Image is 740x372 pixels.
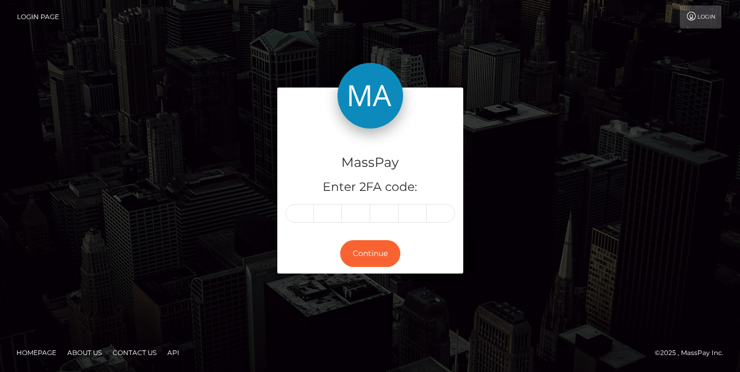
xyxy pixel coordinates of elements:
a: Contact Us [108,344,161,361]
a: Login Page [17,5,59,28]
a: About Us [63,344,106,361]
button: Continue [340,240,400,267]
a: Login [680,5,721,28]
a: Homepage [12,344,61,361]
img: MassPay [337,63,403,129]
div: © 2025 , MassPay Inc. [655,347,732,359]
a: API [163,344,184,361]
h5: Enter 2FA code: [285,179,455,196]
h4: MassPay [285,153,455,172]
